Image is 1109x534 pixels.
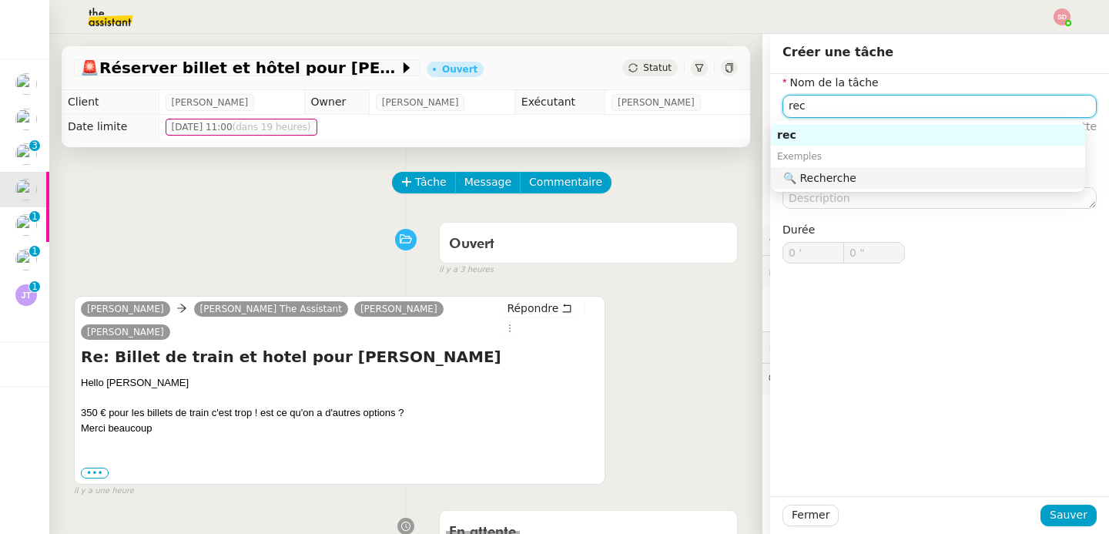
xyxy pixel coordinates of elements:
span: 🔐 [769,262,869,280]
img: users%2FrZ9hsAwvZndyAxvpJrwIinY54I42%2Favatar%2FChatGPT%20Image%201%20aou%CC%82t%202025%2C%2011_1... [15,109,37,130]
div: Exemples [771,146,1085,167]
td: Owner [304,90,369,115]
span: Message [464,173,511,191]
h4: Re: Billet de train et hotel pour [PERSON_NAME] [81,346,598,368]
td: Client [62,90,159,115]
a: [PERSON_NAME] [81,302,170,316]
button: Message [455,172,521,193]
span: [PERSON_NAME] [172,95,249,110]
a: [PERSON_NAME] The Assistant [194,302,348,316]
span: 💬 [769,372,895,385]
span: Sauver [1050,506,1087,524]
div: 🔍 Recherche [783,171,1079,185]
img: svg [1054,8,1070,25]
p: 3 [32,140,38,154]
img: users%2FNsDxpgzytqOlIY2WSYlFcHtx26m1%2Favatar%2F8901.jpg [15,214,37,236]
span: Tâche [415,173,447,191]
img: users%2F9GXHdUEgf7ZlSXdwo7B3iBDT3M02%2Favatar%2Fimages.jpeg [15,73,37,95]
img: users%2FpGDzCdRUMNW1CFSyVqpqObavLBY2%2Favatar%2F69c727f5-7ba7-429f-adfb-622b6597c7d2 [15,143,37,165]
span: [PERSON_NAME] [618,95,695,110]
div: Hello [PERSON_NAME] 350 € pour les billets de train c'est trop ! est ce qu'on a d'autres options ... [81,375,598,435]
button: Répondre [501,300,578,317]
div: 🔐Données client [762,256,1109,286]
span: (dans 19 heures) [233,122,311,133]
span: Répondre [507,301,558,316]
img: users%2F3XW7N0tEcIOoc8sxKxWqDcFn91D2%2Favatar%2F5653ca14-9fea-463f-a381-ec4f4d723a3b [15,179,37,200]
button: Commentaire [520,172,611,193]
nz-badge-sup: 1 [29,211,40,222]
nz-badge-sup: 1 [29,246,40,257]
span: il y a 3 heures [439,264,494,277]
input: Nom [782,95,1097,117]
span: ⏲️ [769,341,881,353]
td: Exécutant [514,90,605,115]
button: Fermer [782,505,839,526]
span: Ouvert [449,237,494,251]
label: ••• [81,468,109,479]
span: 🚨 [80,59,99,77]
div: Ouvert [442,65,477,74]
label: Nom de la tâche [782,76,879,89]
img: users%2FlTfsyV2F6qPWZMLkCFFmx0QkZeu2%2Favatar%2FChatGPT%20Image%201%20aou%CC%82t%202025%2C%2011_0... [15,249,37,270]
span: Commentaire [529,173,602,191]
td: Date limite [62,115,159,139]
div: ⚙️Procédures [762,225,1109,255]
span: Créer une tâche [782,45,893,59]
input: 0 min [783,243,843,263]
span: il y a une heure [74,485,134,498]
div: 💬Commentaires 1 [762,364,1109,394]
span: Réserver billet et hôtel pour [PERSON_NAME] [80,60,399,76]
img: svg [15,284,37,306]
nz-badge-sup: 3 [29,140,40,151]
span: Statut [643,62,672,73]
span: [PERSON_NAME] [382,95,459,110]
nz-badge-sup: 1 [29,281,40,292]
input: 0 sec [844,243,904,263]
p: 1 [32,281,38,295]
span: [DATE] 11:00 [172,119,311,135]
div: ⏲️Tâches 23:46 [762,332,1109,362]
a: [PERSON_NAME] [81,325,170,339]
span: Durée [782,223,815,236]
button: Sauver [1040,505,1097,526]
span: Fermer [792,506,829,524]
span: ⚙️ [769,231,849,249]
a: [PERSON_NAME] [354,302,444,316]
button: Tâche [392,172,456,193]
p: 1 [32,246,38,260]
p: 1 [32,211,38,225]
div: rec [777,128,1079,142]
